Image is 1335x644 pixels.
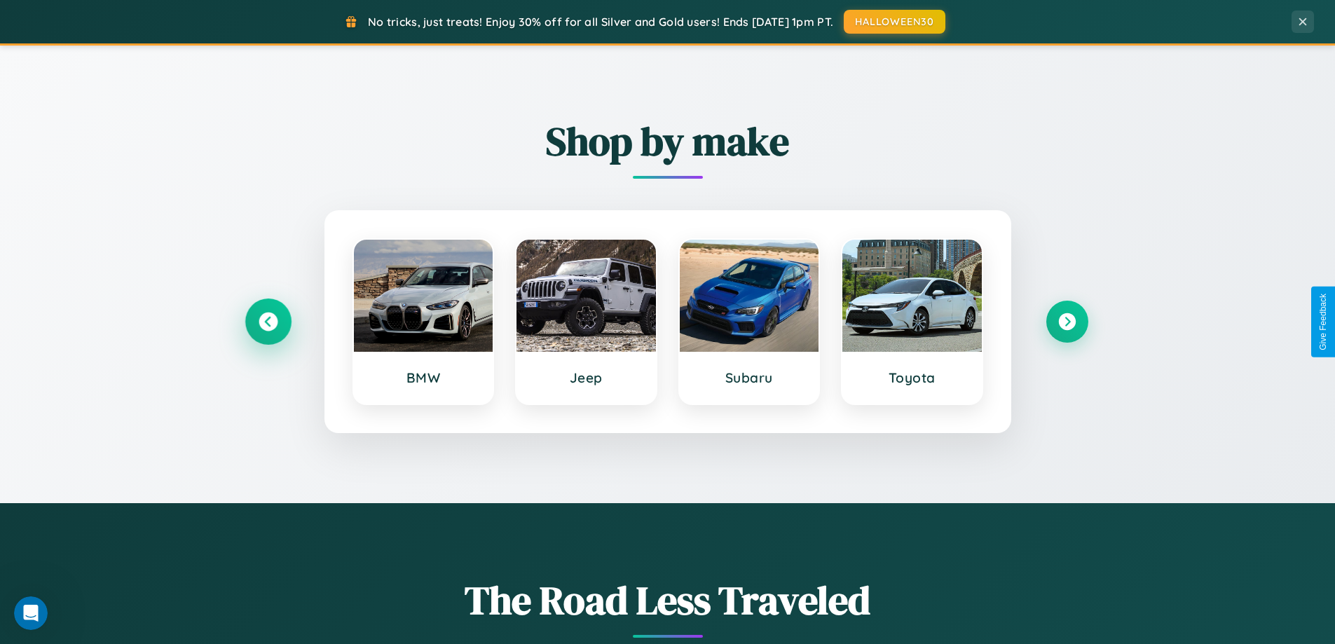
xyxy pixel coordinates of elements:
[368,15,833,29] span: No tricks, just treats! Enjoy 30% off for all Silver and Gold users! Ends [DATE] 1pm PT.
[530,369,642,386] h3: Jeep
[247,573,1088,627] h1: The Road Less Traveled
[694,369,805,386] h3: Subaru
[14,596,48,630] iframe: Intercom live chat
[247,114,1088,168] h2: Shop by make
[844,10,945,34] button: HALLOWEEN30
[856,369,968,386] h3: Toyota
[368,369,479,386] h3: BMW
[1318,294,1328,350] div: Give Feedback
